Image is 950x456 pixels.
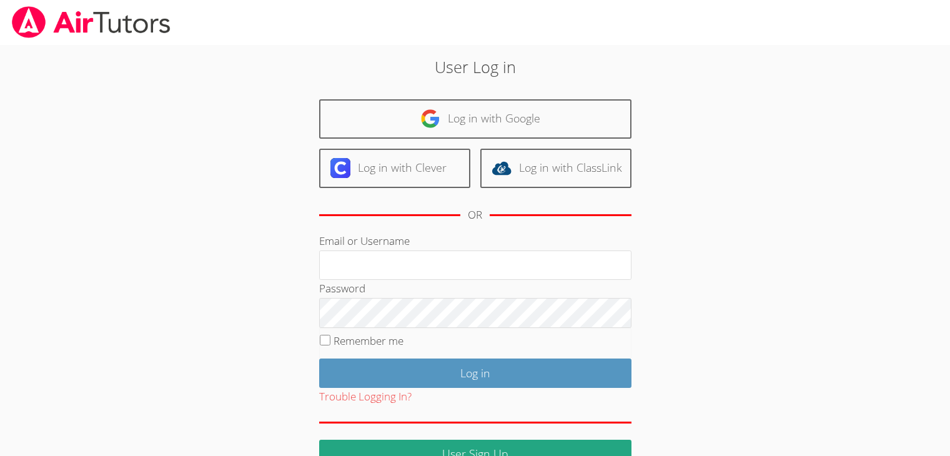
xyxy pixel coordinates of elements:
button: Trouble Logging In? [319,388,412,406]
img: clever-logo-6eab21bc6e7a338710f1a6ff85c0baf02591cd810cc4098c63d3a4b26e2feb20.svg [330,158,350,178]
div: OR [468,206,482,224]
label: Email or Username [319,234,410,248]
a: Log in with ClassLink [480,149,631,188]
a: Log in with Google [319,99,631,139]
label: Remember me [334,334,403,348]
a: Log in with Clever [319,149,470,188]
h2: User Log in [219,55,731,79]
img: google-logo-50288ca7cdecda66e5e0955fdab243c47b7ad437acaf1139b6f446037453330a.svg [420,109,440,129]
img: classlink-logo-d6bb404cc1216ec64c9a2012d9dc4662098be43eaf13dc465df04b49fa7ab582.svg [492,158,512,178]
img: airtutors_banner-c4298cdbf04f3fff15de1276eac7730deb9818008684d7c2e4769d2f7ddbe033.png [11,6,172,38]
label: Password [319,281,365,295]
input: Log in [319,359,631,388]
